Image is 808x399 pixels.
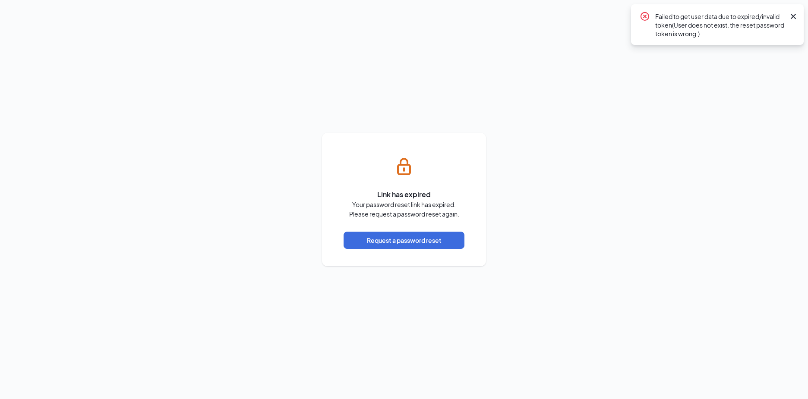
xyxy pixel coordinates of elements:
svg: Lock [394,156,414,177]
span: Your password reset link has expired. [352,200,456,209]
svg: Cross [788,11,799,22]
div: Failed to get user data due to expired/invalid token(User does not exist, the reset password toke... [655,11,785,38]
button: Request a password reset [344,232,464,249]
span: Link has expired [377,189,431,200]
svg: CrossCircle [640,11,650,22]
span: Please request a password reset again. [349,209,459,219]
